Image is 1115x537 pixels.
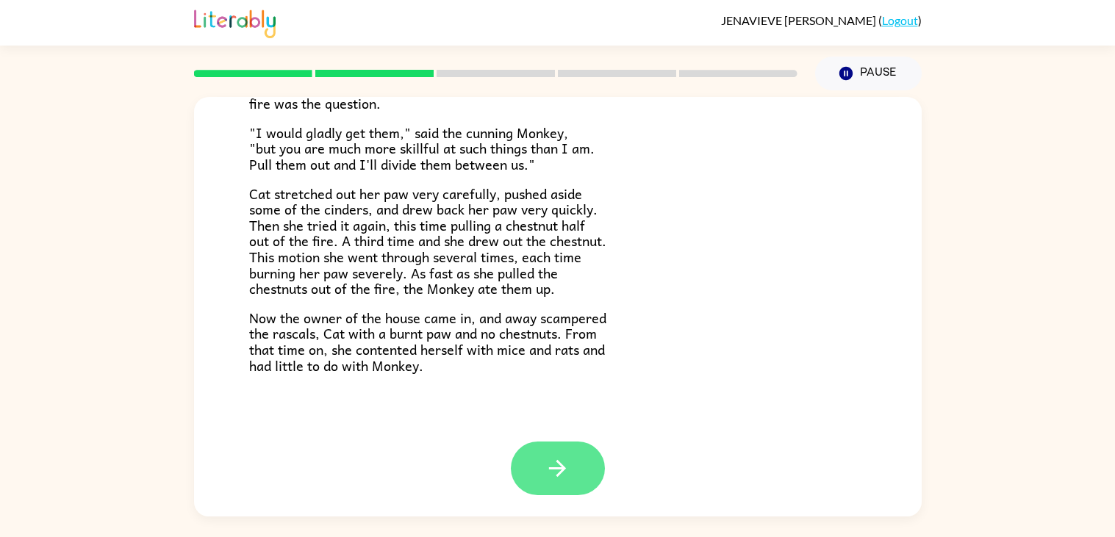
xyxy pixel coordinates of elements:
span: "I would gladly get them," said the cunning Monkey, "but you are much more skillful at such thing... [249,122,595,175]
a: Logout [882,13,918,27]
button: Pause [815,57,922,90]
span: JENAVIEVE [PERSON_NAME] [721,13,878,27]
img: Literably [194,6,276,38]
div: ( ) [721,13,922,27]
span: Now the owner of the house came in, and away scampered the rascals, Cat with a burnt paw and no c... [249,307,606,376]
span: Cat stretched out her paw very carefully, pushed aside some of the cinders, and drew back her paw... [249,183,606,300]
